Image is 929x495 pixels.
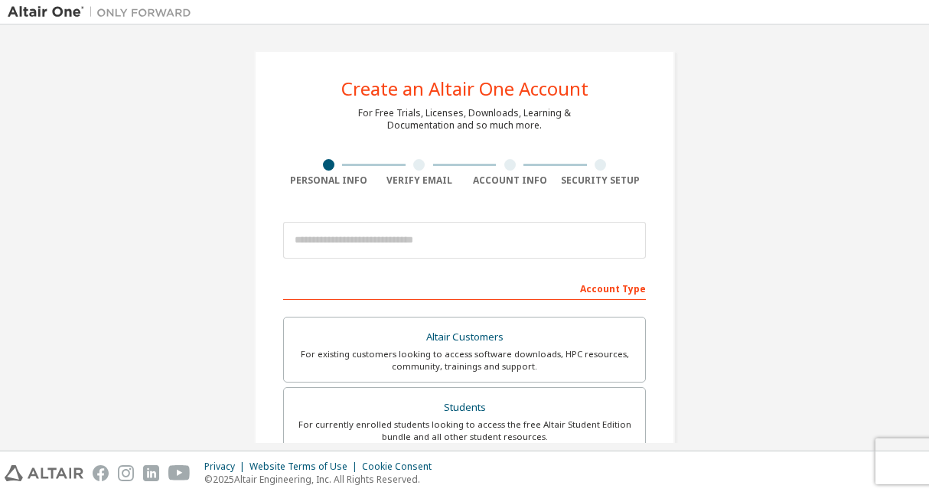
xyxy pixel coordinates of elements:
[464,174,556,187] div: Account Info
[168,465,191,481] img: youtube.svg
[93,465,109,481] img: facebook.svg
[293,397,636,418] div: Students
[293,327,636,348] div: Altair Customers
[204,461,249,473] div: Privacy
[374,174,465,187] div: Verify Email
[8,5,199,20] img: Altair One
[362,461,441,473] div: Cookie Consent
[143,465,159,481] img: linkedin.svg
[204,473,441,486] p: © 2025 Altair Engineering, Inc. All Rights Reserved.
[556,174,647,187] div: Security Setup
[249,461,362,473] div: Website Terms of Use
[358,107,571,132] div: For Free Trials, Licenses, Downloads, Learning & Documentation and so much more.
[5,465,83,481] img: altair_logo.svg
[293,348,636,373] div: For existing customers looking to access software downloads, HPC resources, community, trainings ...
[293,418,636,443] div: For currently enrolled students looking to access the free Altair Student Edition bundle and all ...
[283,174,374,187] div: Personal Info
[341,80,588,98] div: Create an Altair One Account
[283,275,646,300] div: Account Type
[118,465,134,481] img: instagram.svg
